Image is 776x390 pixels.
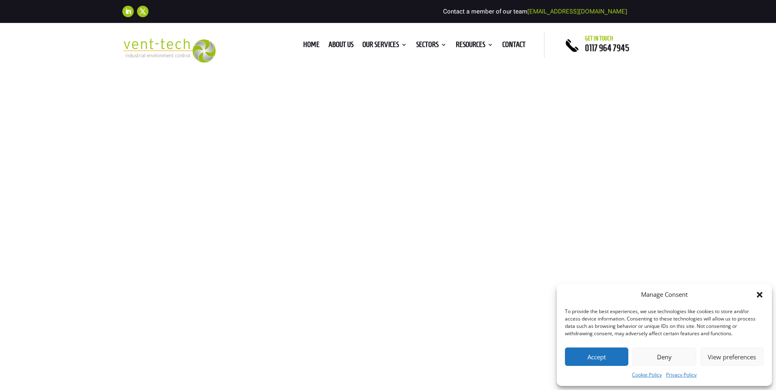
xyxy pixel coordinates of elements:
button: Accept [565,347,628,366]
a: [EMAIL_ADDRESS][DOMAIN_NAME] [527,8,627,15]
a: About us [328,42,353,51]
a: 0117 964 7945 [585,43,629,53]
a: Resources [456,42,493,51]
span: Contact a member of our team [443,8,627,15]
a: Contact [502,42,526,51]
span: Get in touch [585,35,613,42]
a: Sectors [416,42,447,51]
a: Home [303,42,319,51]
img: 2023-09-27T08_35_16.549ZVENT-TECH---Clear-background [122,38,216,63]
a: Privacy Policy [666,370,697,380]
a: Follow on LinkedIn [122,6,134,17]
button: Deny [632,347,696,366]
a: Follow on X [137,6,148,17]
a: Cookie Policy [632,370,662,380]
div: Manage Consent [641,290,688,300]
a: Our Services [362,42,407,51]
div: To provide the best experiences, we use technologies like cookies to store and/or access device i... [565,308,763,337]
div: Close dialog [756,291,764,299]
button: View preferences [700,347,764,366]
